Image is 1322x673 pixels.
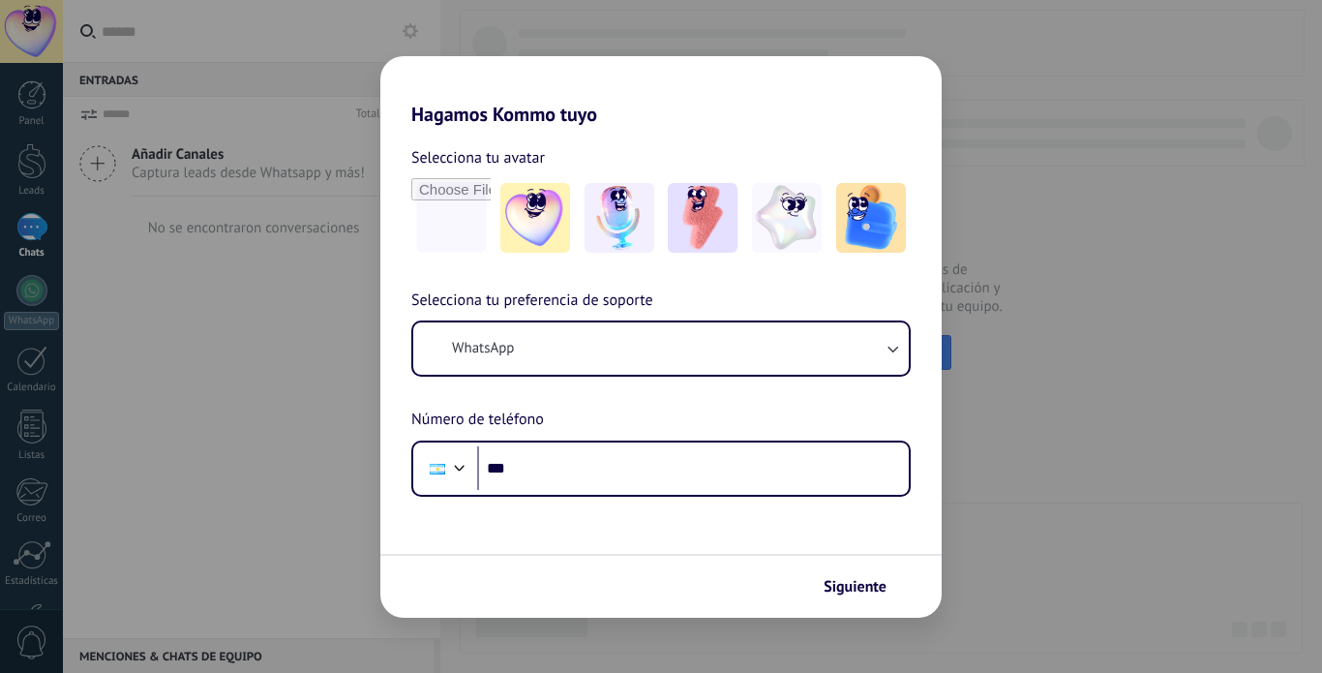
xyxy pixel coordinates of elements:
[668,183,737,253] img: -3.jpeg
[585,183,654,253] img: -2.jpeg
[824,580,886,594] span: Siguiente
[836,183,906,253] img: -5.jpeg
[411,145,545,170] span: Selecciona tu avatar
[380,56,942,126] h2: Hagamos Kommo tuyo
[411,408,544,433] span: Número de teléfono
[452,339,514,358] span: WhatsApp
[413,322,909,375] button: WhatsApp
[411,289,653,314] span: Selecciona tu preferencia de soporte
[419,448,456,489] div: Argentina: + 54
[500,183,570,253] img: -1.jpeg
[815,570,913,603] button: Siguiente
[752,183,822,253] img: -4.jpeg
